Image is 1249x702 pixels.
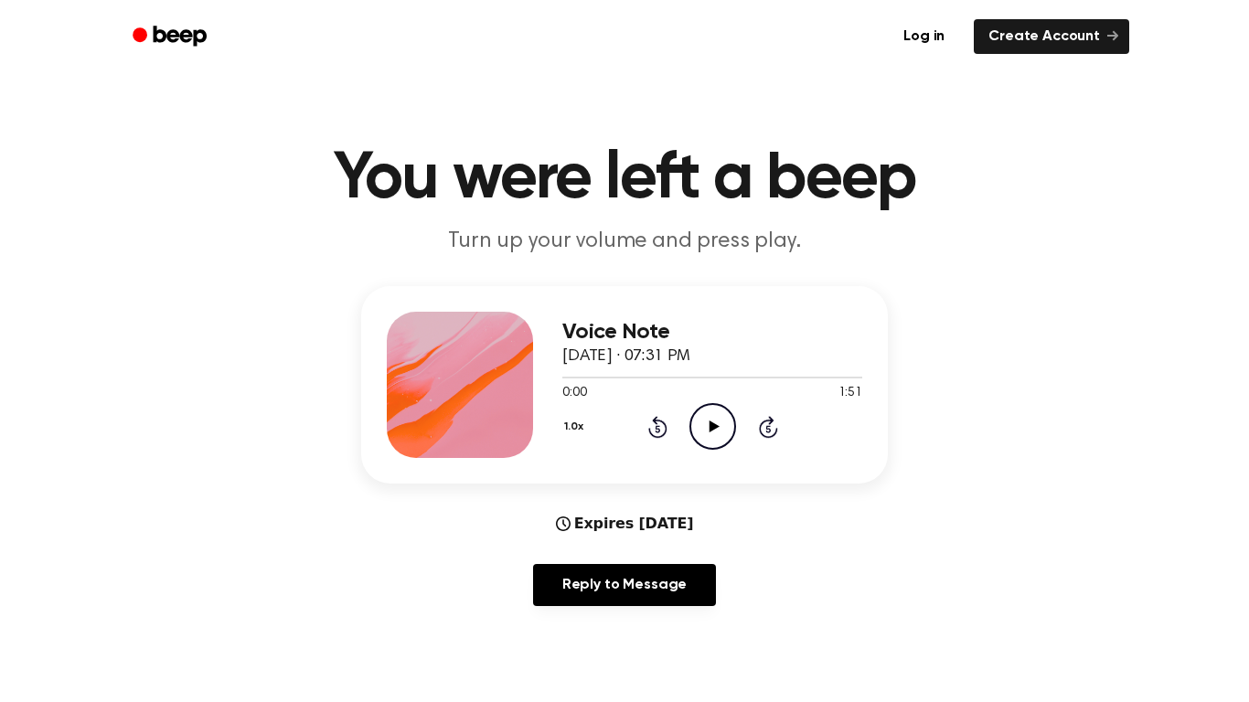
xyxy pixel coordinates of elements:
p: Turn up your volume and press play. [273,227,976,257]
div: Expires [DATE] [556,513,694,535]
a: Reply to Message [533,564,716,606]
span: 1:51 [838,384,862,403]
a: Beep [120,19,223,55]
h3: Voice Note [562,320,862,345]
a: Create Account [974,19,1129,54]
a: Log in [885,16,963,58]
span: [DATE] · 07:31 PM [562,348,690,365]
h1: You were left a beep [156,146,1093,212]
button: 1.0x [562,411,590,442]
span: 0:00 [562,384,586,403]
